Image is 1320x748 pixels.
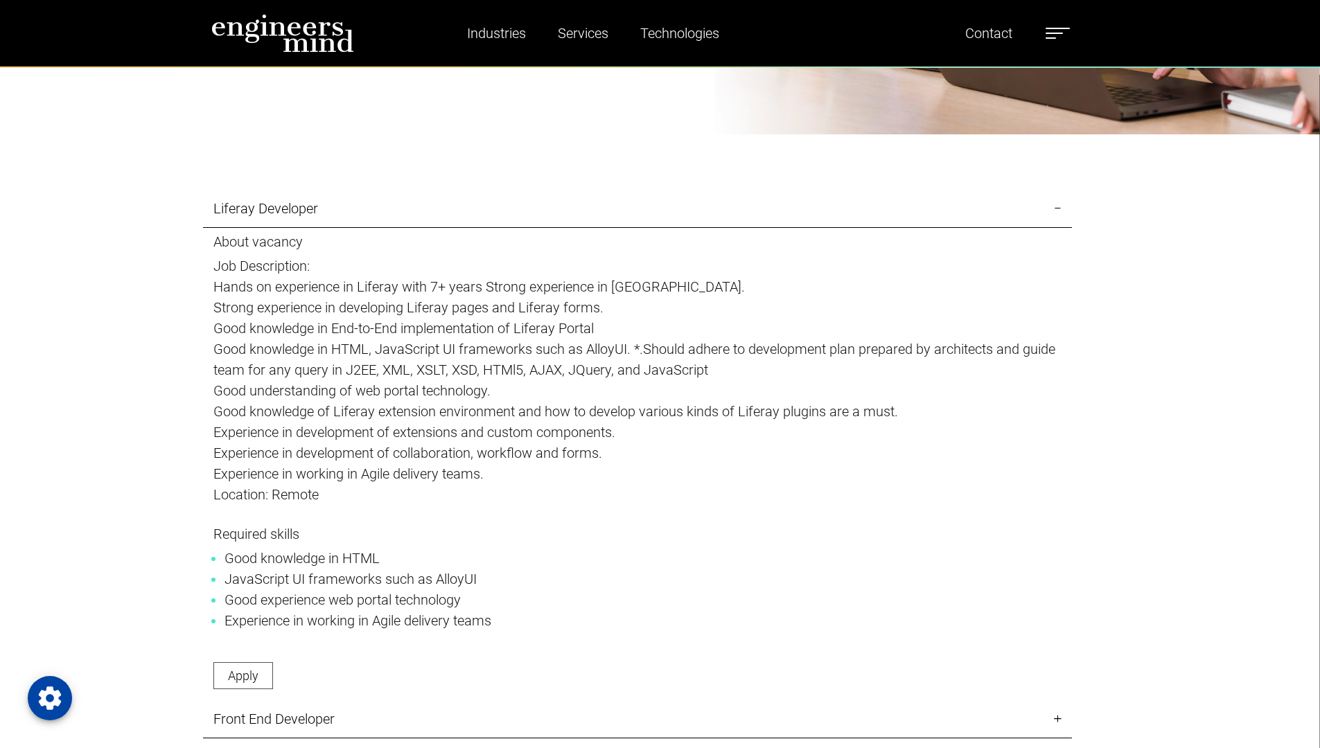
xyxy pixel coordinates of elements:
[213,233,1062,250] h5: About vacancy
[203,190,1072,228] a: Liferay Developer
[213,339,1062,380] p: Good knowledge in HTML, JavaScript UI frameworks such as AlloyUI. *.Should adhere to development ...
[213,443,1062,463] p: Experience in development of collaboration, workflow and forms.
[213,380,1062,401] p: Good understanding of web portal technology.
[635,17,725,49] a: Technologies
[213,297,1062,318] p: Strong experience in developing Liferay pages and Liferay forms.
[461,17,531,49] a: Industries
[552,17,614,49] a: Services
[225,589,1050,610] li: Good experience web portal technology
[203,700,1072,738] a: Front End Developer
[213,662,273,689] a: Apply
[213,276,1062,297] p: Hands on experience in Liferay with 7+ years Strong experience in [GEOGRAPHIC_DATA].
[211,14,354,53] img: logo
[213,484,1062,505] p: Location: Remote
[213,256,1062,276] p: Job Description:
[225,610,1050,631] li: Experience in working in Agile delivery teams
[213,318,1062,339] p: Good knowledge in End-to-End implementation of Liferay Portal
[960,17,1018,49] a: Contact
[213,401,1062,422] p: Good knowledge of Liferay extension environment and how to develop various kinds of Liferay plugi...
[213,463,1062,484] p: Experience in working in Agile delivery teams.
[225,569,1050,589] li: JavaScript UI frameworks such as AlloyUI
[213,422,1062,443] p: Experience in development of extensions and custom components.
[213,526,1062,542] h5: Required skills
[225,548,1050,569] li: Good knowledge in HTML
